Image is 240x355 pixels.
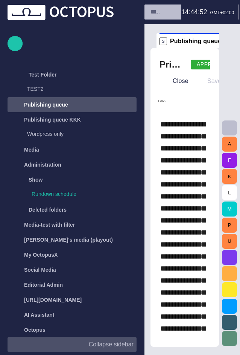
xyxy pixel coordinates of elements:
button: Collapse sidebar [8,337,137,352]
div: TEST2 [12,82,137,97]
button: P [222,218,237,233]
p: Publishing queue KKK [24,116,81,123]
p: Collapse sidebar [89,340,134,349]
button: L [222,185,237,200]
div: Media [8,142,137,157]
div: Publishing queue [8,97,137,112]
img: Octopus News Room [8,5,114,20]
div: SPublishing queue [156,33,235,48]
p: Octopus [24,326,46,334]
button: M [222,202,237,217]
p: Editorial Admin [24,281,63,289]
p: S [159,38,167,45]
span: Publishing queue [170,38,221,45]
p: Social Media [24,266,56,274]
p: Deleted folders [29,206,67,214]
button: F [222,153,237,168]
h2: Prince William to leave the military [159,59,185,71]
p: Media [24,146,39,153]
p: Media-test with filter [24,221,75,229]
button: U [222,234,237,249]
p: 14:44:52 [181,7,207,17]
p: Wordpress only [27,130,137,138]
p: Show [29,176,43,184]
p: Publishing queue [24,101,68,108]
button: Close [159,74,191,88]
p: Rundown schedule [32,190,137,198]
p: TEST2 [27,85,137,93]
div: AI Assistant [8,307,137,322]
p: Test Folder [29,71,56,78]
div: Media-test with filter [8,217,137,232]
p: GMT+02:00 [210,9,234,16]
p: My OctopusX [24,251,58,259]
p: [PERSON_NAME]'s media (playout) [24,236,113,244]
button: A [222,137,237,152]
p: AI Assistant [24,311,54,319]
div: Rundown schedule [17,187,137,202]
div: [PERSON_NAME]'s media (playout) [8,232,137,247]
button: K [222,169,237,184]
p: [URL][DOMAIN_NAME] [24,296,82,304]
p: Administration [24,161,61,168]
div: [URL][DOMAIN_NAME] [8,292,137,307]
div: Octopus [8,322,137,337]
div: Wordpress only [12,127,137,142]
